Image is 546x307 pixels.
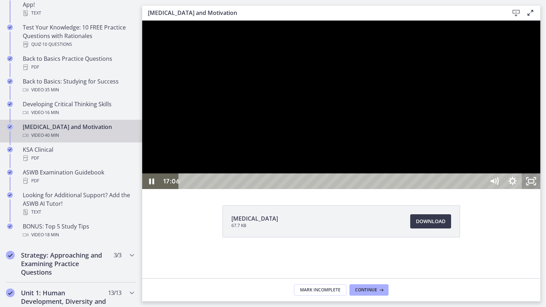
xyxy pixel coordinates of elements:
[355,287,377,293] span: Continue
[23,100,134,117] div: Developing Critical Thinking Skills
[44,86,59,94] span: · 35 min
[23,154,134,162] div: PDF
[114,251,121,259] span: 3 / 3
[7,101,13,107] i: Completed
[7,56,13,61] i: Completed
[23,177,134,185] div: PDF
[148,9,498,17] h3: [MEDICAL_DATA] and Motivation
[7,192,13,198] i: Completed
[44,231,59,239] span: · 18 min
[416,217,445,226] span: Download
[23,108,134,117] div: Video
[7,124,13,130] i: Completed
[380,153,398,168] button: Unfullscreen
[23,23,134,49] div: Test Your Knowledge: 10 FREE Practice Questions with Rationales
[44,108,59,117] span: · 16 min
[23,86,134,94] div: Video
[361,153,380,168] button: Show settings menu
[349,284,389,296] button: Continue
[23,168,134,185] div: ASWB Examination Guidebook
[23,231,134,239] div: Video
[41,40,72,49] span: · 10 Questions
[300,287,341,293] span: Mark Incomplete
[23,63,134,71] div: PDF
[23,77,134,94] div: Back to Basics: Studying for Success
[7,147,13,152] i: Completed
[343,153,361,168] button: Mute
[7,223,13,229] i: Completed
[6,289,15,297] i: Completed
[23,191,134,216] div: Looking for Additional Support? Add the ASWB AI Tutor!
[231,223,278,228] span: 67.7 KB
[23,40,134,49] div: Quiz
[7,79,13,84] i: Completed
[23,54,134,71] div: Back to Basics Practice Questions
[44,131,59,140] span: · 40 min
[23,222,134,239] div: BONUS: Top 5 Study Tips
[6,251,15,259] i: Completed
[23,123,134,140] div: [MEDICAL_DATA] and Motivation
[142,21,540,189] iframe: Video Lesson
[23,131,134,140] div: Video
[21,251,108,276] h2: Strategy: Approaching and Examining Practice Questions
[7,25,13,30] i: Completed
[23,145,134,162] div: KSA Clinical
[231,214,278,223] span: [MEDICAL_DATA]
[23,9,134,17] div: Text
[294,284,347,296] button: Mark Incomplete
[108,289,121,297] span: 13 / 13
[7,169,13,175] i: Completed
[410,214,451,228] a: Download
[23,208,134,216] div: Text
